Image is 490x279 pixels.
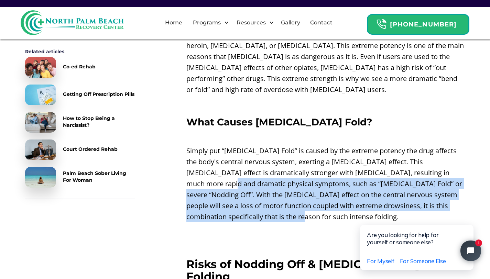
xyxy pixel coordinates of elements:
a: Court Ordered Rehab [25,139,135,160]
a: Home [161,12,186,34]
a: Palm Beach Sober Living For Woman [25,167,135,188]
a: Co-ed Rehab [25,57,135,78]
a: Header Calendar Icons[PHONE_NUMBER] [367,11,469,35]
a: Getting Off Prescription Pills [25,85,135,105]
img: Header Calendar Icons [376,19,386,30]
p: ‍ [186,240,465,251]
div: Programs [191,19,222,27]
div: Court Ordered Rehab [63,146,118,153]
a: Gallery [277,12,304,34]
div: Related articles [25,48,135,55]
p: ‍ [186,226,465,237]
div: Getting Off Prescription Pills [63,91,134,98]
div: Resources [231,12,276,34]
strong: [PHONE_NUMBER] [390,21,457,28]
a: How to Stop Being a Narcissist? [25,112,135,133]
a: Contact [306,12,337,34]
strong: What Causes [MEDICAL_DATA] Fold? [186,116,372,128]
div: How to Stop Being a Narcissist? [63,115,135,129]
div: Co-ed Rehab [63,63,96,70]
p: Simply put “[MEDICAL_DATA] Fold” is caused by the extreme potency the drug affects the body's cen... [186,145,465,222]
p: ‍ [186,99,465,110]
iframe: Tidio Chat [346,202,490,279]
p: ‍ [186,131,465,142]
div: Resources [235,19,268,27]
div: Programs [187,12,231,34]
div: Palm Beach Sober Living For Woman [63,170,135,183]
